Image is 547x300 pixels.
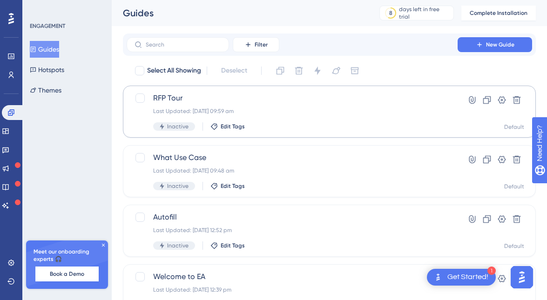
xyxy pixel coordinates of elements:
[255,41,268,48] span: Filter
[504,242,524,250] div: Default
[22,2,58,13] span: Need Help?
[210,123,245,130] button: Edit Tags
[153,167,431,174] div: Last Updated: [DATE] 09:48 am
[470,9,527,17] span: Complete Installation
[399,6,451,20] div: days left in free trial
[221,182,245,190] span: Edit Tags
[153,286,431,293] div: Last Updated: [DATE] 12:39 pm
[504,183,524,190] div: Default
[504,123,524,131] div: Default
[213,62,256,79] button: Deselect
[30,41,59,58] button: Guides
[221,123,245,130] span: Edit Tags
[153,271,431,282] span: Welcome to EA
[34,248,101,263] span: Meet our onboarding experts 🎧
[432,272,444,283] img: launcher-image-alternative-text
[487,267,496,275] div: 1
[50,270,84,278] span: Book a Demo
[146,41,221,48] input: Search
[153,93,431,104] span: RFP Tour
[458,37,532,52] button: New Guide
[153,212,431,223] span: Autofill
[153,152,431,163] span: What Use Case
[30,22,65,30] div: ENGAGEMENT
[167,182,189,190] span: Inactive
[221,242,245,249] span: Edit Tags
[30,82,61,99] button: Themes
[167,242,189,249] span: Inactive
[210,242,245,249] button: Edit Tags
[123,7,356,20] div: Guides
[233,37,279,52] button: Filter
[486,41,514,48] span: New Guide
[167,123,189,130] span: Inactive
[447,272,488,282] div: Get Started!
[153,107,431,115] div: Last Updated: [DATE] 09:59 am
[427,269,496,286] div: Open Get Started! checklist, remaining modules: 1
[147,65,201,76] span: Select All Showing
[508,263,536,291] iframe: UserGuiding AI Assistant Launcher
[210,182,245,190] button: Edit Tags
[30,61,64,78] button: Hotspots
[153,227,431,234] div: Last Updated: [DATE] 12:52 pm
[389,9,392,17] div: 8
[35,267,99,281] button: Book a Demo
[461,6,536,20] button: Complete Installation
[221,65,247,76] span: Deselect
